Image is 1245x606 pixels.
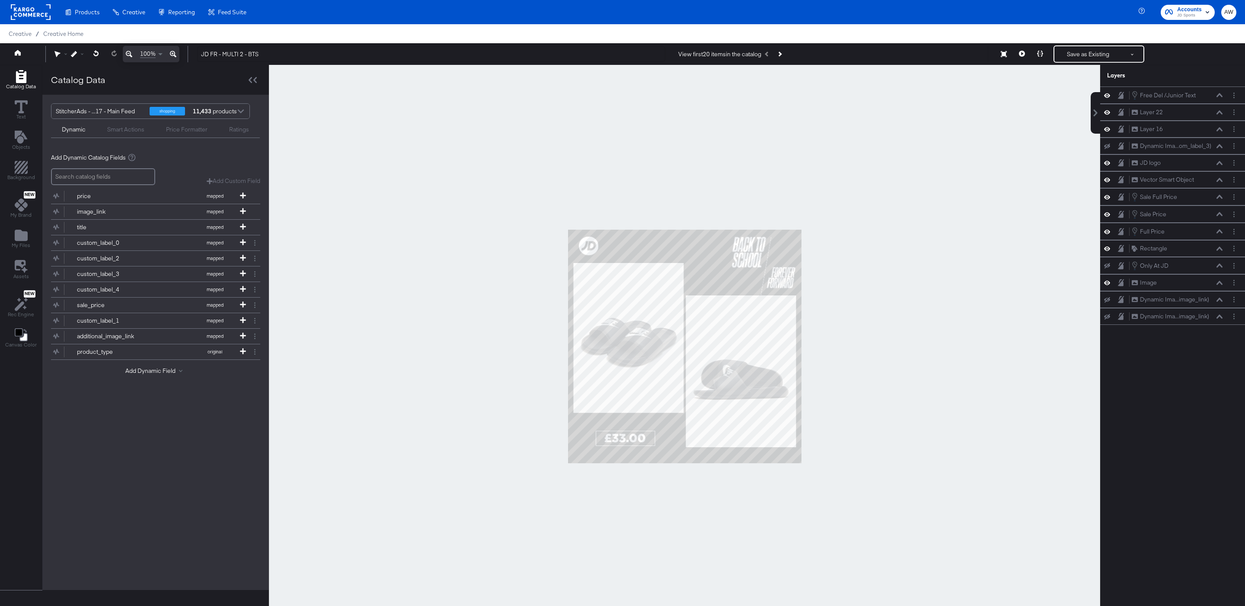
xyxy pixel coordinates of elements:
button: Layer Options [1229,125,1239,134]
button: Next Product [773,46,785,62]
div: image_link [77,208,140,216]
span: Assets [13,273,29,280]
div: custom_label_1 [77,317,140,325]
div: Sale Full Price [1140,193,1177,201]
span: Products [75,9,99,16]
button: Only At JD [1131,261,1169,270]
div: custom_label_1mapped [51,313,260,328]
button: NewMy Brand [5,189,37,221]
button: Layer Options [1229,312,1239,321]
div: Rectangle [1140,244,1167,253]
div: Dynamic Ima...om_label_3)Layer Options [1100,138,1245,154]
button: AW [1221,5,1236,20]
button: NewRec Engine [3,288,39,321]
button: Add Text [7,128,35,153]
div: Ratings [229,125,249,134]
button: Dynamic Ima...om_label_3) [1131,141,1212,151]
button: Assets [8,257,34,282]
button: Add Rectangle [2,159,40,184]
div: titlemapped [51,220,260,235]
span: Background [7,174,35,181]
span: mapped [191,240,239,246]
button: Sale Full Price [1131,192,1178,202]
button: Layer 22 [1131,108,1163,117]
button: JD logo [1131,158,1161,167]
div: Full PriceLayer Options [1100,223,1245,240]
span: mapped [191,317,239,324]
button: Vector Smart Object [1131,175,1194,184]
span: Accounts [1177,5,1202,14]
span: / [32,30,43,37]
span: Rec Engine [8,311,34,318]
button: Layer Options [1229,278,1239,287]
span: mapped [191,271,239,277]
button: titlemapped [51,220,249,235]
div: Price Formatter [166,125,207,134]
button: Rectangle [1131,244,1168,253]
span: mapped [191,286,239,292]
span: mapped [191,255,239,261]
button: Layer Options [1229,175,1239,184]
span: 100% [140,50,156,58]
button: Layer Options [1229,210,1239,219]
div: Dynamic Ima...image_link) [1140,312,1209,321]
span: Reporting [168,9,195,16]
button: Dynamic Ima...image_link) [1131,295,1210,304]
button: custom_label_4mapped [51,282,249,297]
div: Layers [1107,71,1195,80]
div: custom_label_4 [77,285,140,294]
button: pricemapped [51,189,249,204]
div: Full Price [1140,228,1165,236]
div: custom_label_3mapped [51,266,260,282]
div: Image [1140,279,1157,287]
span: mapped [191,302,239,308]
button: Layer 16 [1131,125,1163,134]
div: Dynamic [62,125,86,134]
strong: 11,433 [192,104,213,119]
span: Feed Suite [218,9,246,16]
div: Vector Smart Object [1140,176,1194,184]
div: Free Del /Junior TextLayer Options [1100,87,1245,104]
div: additional_image_link [77,332,140,340]
div: Layer 22Layer Options [1100,104,1245,121]
button: Dynamic Ima...image_link) [1131,312,1210,321]
button: custom_label_3mapped [51,266,249,282]
div: Catalog Data [51,74,105,86]
div: title [77,223,140,231]
span: mapped [191,333,239,339]
span: mapped [191,224,239,230]
div: Dynamic Ima...om_label_3) [1140,142,1211,150]
span: New [24,291,35,297]
div: Only At JDLayer Options [1100,257,1245,274]
div: Dynamic Ima...image_link)Layer Options [1100,291,1245,308]
span: mapped [191,193,239,199]
span: My Files [12,242,30,249]
div: sale_price [77,301,140,309]
button: Layer Options [1229,192,1239,202]
button: Add Custom Field [207,177,260,185]
button: Layer Options [1229,158,1239,167]
span: AW [1225,7,1233,17]
div: StitcherAds - ...17 - Main Feed [56,104,143,119]
span: Text [16,113,26,120]
span: Creative [9,30,32,37]
span: My Brand [10,212,32,218]
span: Creative Home [43,30,83,37]
div: Vector Smart ObjectLayer Options [1100,171,1245,188]
button: Sale Price [1131,209,1167,219]
div: Layer 22 [1140,108,1163,116]
button: Image [1131,278,1157,287]
button: Layer Options [1229,141,1239,151]
button: additional_image_linkmapped [51,329,249,344]
button: Free Del /Junior Text [1131,90,1196,100]
span: Creative [122,9,145,16]
button: AccountsJD Sports [1161,5,1215,20]
button: Layer Options [1229,227,1239,236]
button: Add Rectangle [1,68,41,93]
button: Full Price [1131,227,1165,236]
div: products [192,104,217,119]
button: product_typeoriginal [51,344,249,359]
div: JD logo [1140,159,1161,167]
div: image_linkmapped [51,204,260,219]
